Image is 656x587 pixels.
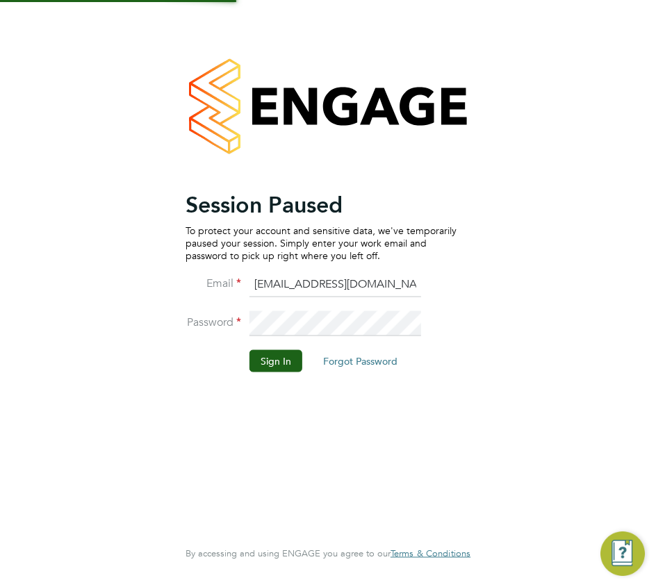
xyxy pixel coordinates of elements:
h2: Session Paused [186,190,457,218]
button: Engage Resource Center [600,531,645,576]
button: Sign In [249,349,302,372]
a: Terms & Conditions [391,548,470,559]
p: To protect your account and sensitive data, we've temporarily paused your session. Simply enter y... [186,224,457,262]
input: Enter your work email... [249,272,421,297]
button: Forgot Password [312,349,409,372]
span: By accessing and using ENGAGE you agree to our [186,547,470,559]
label: Password [186,315,241,329]
label: Email [186,276,241,290]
